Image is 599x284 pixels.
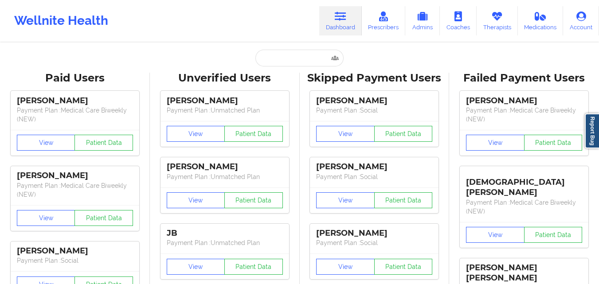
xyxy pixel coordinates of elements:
button: View [316,259,375,275]
button: Patient Data [224,259,283,275]
button: View [17,210,75,226]
div: [PERSON_NAME] [316,162,432,172]
div: Skipped Payment Users [306,71,443,85]
a: Dashboard [319,6,362,35]
div: [PERSON_NAME] [PERSON_NAME] [466,263,582,283]
a: Coaches [440,6,477,35]
a: Admins [405,6,440,35]
p: Payment Plan : Social [17,256,133,265]
div: [PERSON_NAME] [316,228,432,238]
p: Payment Plan : Medical Care Biweekly (NEW) [466,106,582,124]
div: [PERSON_NAME] [17,246,133,256]
div: [PERSON_NAME] [466,96,582,106]
p: Payment Plan : Medical Care Biweekly (NEW) [17,181,133,199]
p: Payment Plan : Social [316,172,432,181]
div: [PERSON_NAME] [17,96,133,106]
p: Payment Plan : Unmatched Plan [167,106,283,115]
div: Paid Users [6,71,144,85]
div: [DEMOGRAPHIC_DATA][PERSON_NAME] [466,171,582,198]
button: Patient Data [374,259,433,275]
p: Payment Plan : Social [316,106,432,115]
button: Patient Data [374,192,433,208]
a: Medications [518,6,564,35]
button: Patient Data [524,227,583,243]
button: View [466,227,525,243]
div: Failed Payment Users [455,71,593,85]
button: View [316,192,375,208]
div: [PERSON_NAME] [167,162,283,172]
p: Payment Plan : Unmatched Plan [167,238,283,247]
button: Patient Data [74,210,133,226]
div: [PERSON_NAME] [316,96,432,106]
button: View [466,135,525,151]
button: View [167,126,225,142]
a: Report Bug [585,113,599,148]
p: Payment Plan : Medical Care Biweekly (NEW) [17,106,133,124]
p: Payment Plan : Social [316,238,432,247]
button: View [167,192,225,208]
a: Prescribers [362,6,406,35]
div: [PERSON_NAME] [17,171,133,181]
p: Payment Plan : Medical Care Biweekly (NEW) [466,198,582,216]
a: Therapists [477,6,518,35]
button: Patient Data [224,126,283,142]
button: Patient Data [74,135,133,151]
button: Patient Data [524,135,583,151]
button: View [167,259,225,275]
button: Patient Data [374,126,433,142]
a: Account [563,6,599,35]
div: JB [167,228,283,238]
p: Payment Plan : Unmatched Plan [167,172,283,181]
button: View [316,126,375,142]
button: View [17,135,75,151]
button: Patient Data [224,192,283,208]
div: Unverified Users [156,71,294,85]
div: [PERSON_NAME] [167,96,283,106]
